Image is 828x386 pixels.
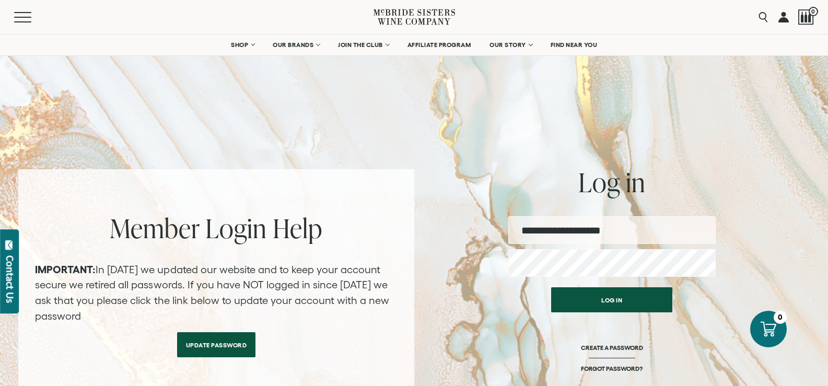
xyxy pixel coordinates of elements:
[551,287,672,312] button: Log in
[266,34,326,55] a: OUR BRANDS
[581,344,643,365] a: CREATE A PASSWORD
[273,41,313,49] span: OUR BRANDS
[35,264,96,275] strong: IMPORTANT:
[331,34,395,55] a: JOIN THE CLUB
[809,7,818,16] span: 0
[5,255,15,303] div: Contact Us
[231,41,249,49] span: SHOP
[774,311,787,324] div: 0
[14,12,52,22] button: Mobile Menu Trigger
[551,41,598,49] span: FIND NEAR YOU
[508,169,716,195] h2: Log in
[177,332,256,357] a: Update Password
[581,365,643,372] a: FORGOT PASSWORD?
[544,34,604,55] a: FIND NEAR YOU
[338,41,383,49] span: JOIN THE CLUB
[483,34,539,55] a: OUR STORY
[489,41,526,49] span: OUR STORY
[407,41,471,49] span: AFFILIATE PROGRAM
[224,34,261,55] a: SHOP
[35,262,398,324] p: In [DATE] we updated our website and to keep your account secure we retired all passwords. If you...
[401,34,478,55] a: AFFILIATE PROGRAM
[35,215,398,241] h2: Member Login Help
